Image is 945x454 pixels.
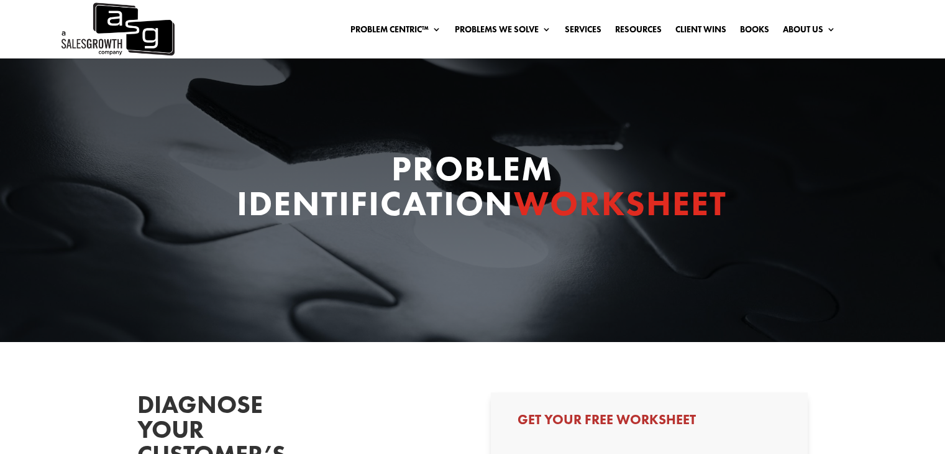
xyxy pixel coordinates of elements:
[615,25,662,39] a: Resources
[455,25,551,39] a: Problems We Solve
[783,25,836,39] a: About Us
[514,181,727,226] span: Worksheet
[237,151,709,227] h1: Problem Identification
[350,25,441,39] a: Problem Centric™
[675,25,726,39] a: Client Wins
[565,25,601,39] a: Services
[518,413,781,433] h3: Get Your Free Worksheet
[740,25,769,39] a: Books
